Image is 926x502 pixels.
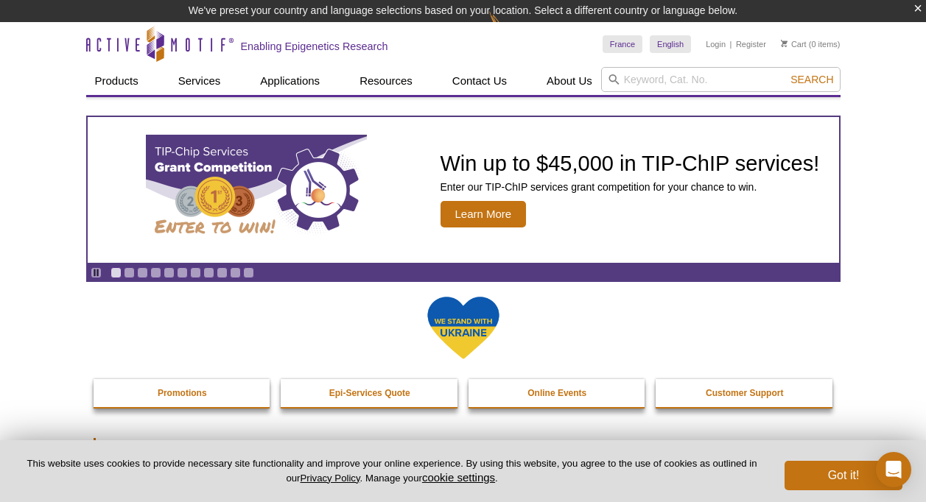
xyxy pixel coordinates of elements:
a: Go to slide 1 [111,267,122,278]
img: TIP-ChIP Services Grant Competition [146,135,367,245]
strong: Customer Support [706,388,783,398]
input: Keyword, Cat. No. [601,67,841,92]
a: Go to slide 5 [164,267,175,278]
a: TIP-ChIP Services Grant Competition Win up to $45,000 in TIP-ChIP services! Enter our TIP-ChIP se... [88,117,839,263]
a: Privacy Policy [300,473,359,484]
article: TIP-ChIP Services Grant Competition [88,117,839,263]
a: Epi-Services Quote [281,379,459,407]
button: Search [786,73,838,86]
a: Go to slide 4 [150,267,161,278]
a: Contact Us [443,67,516,95]
span: Learn More [441,201,527,227]
img: We Stand With Ukraine [427,295,500,361]
a: Toggle autoplay [91,267,102,278]
a: Resources [351,67,421,95]
a: Promotions [94,379,272,407]
h2: Win up to $45,000 in TIP-ChIP services! [441,152,820,174]
button: Got it! [785,461,902,490]
p: This website uses cookies to provide necessary site functionality and improve your online experie... [24,457,760,485]
a: Go to slide 6 [177,267,188,278]
a: English [650,35,691,53]
img: Your Cart [781,40,788,47]
a: Register [736,39,766,49]
a: Go to slide 2 [124,267,135,278]
button: cookie settings [422,471,495,484]
a: Go to slide 11 [243,267,254,278]
a: France [603,35,642,53]
a: Products [86,67,147,95]
a: Cart [781,39,807,49]
a: Online Events [469,379,647,407]
a: About Us [538,67,601,95]
li: | [730,35,732,53]
strong: Promotions [158,388,207,398]
span: Search [790,74,833,85]
a: Login [706,39,726,49]
li: (0 items) [781,35,841,53]
p: Enter our TIP-ChIP services grant competition for your chance to win. [441,180,820,194]
a: Go to slide 9 [217,267,228,278]
a: Go to slide 8 [203,267,214,278]
a: Applications [251,67,329,95]
h2: Featured Products [94,438,833,460]
img: Change Here [489,11,528,46]
a: Go to slide 7 [190,267,201,278]
a: Go to slide 3 [137,267,148,278]
a: Go to slide 10 [230,267,241,278]
a: Services [169,67,230,95]
h2: Enabling Epigenetics Research [241,40,388,53]
strong: Epi-Services Quote [329,388,410,398]
a: Customer Support [656,379,834,407]
strong: Online Events [527,388,586,398]
div: Open Intercom Messenger [876,452,911,487]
